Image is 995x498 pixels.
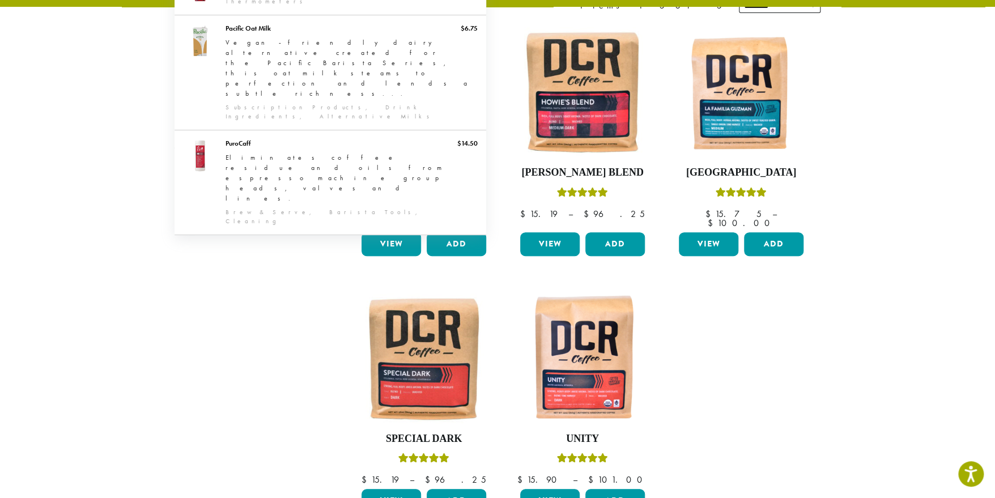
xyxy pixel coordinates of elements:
span: – [410,474,414,486]
span: – [573,474,577,486]
img: Howies-Blend-12oz-300x300.jpg [517,27,648,158]
span: $ [707,217,717,229]
h4: Special Dark [359,433,489,445]
bdi: 101.00 [588,474,648,486]
span: – [568,208,573,220]
div: Rated 4.83 out of 5 [716,186,767,203]
span: $ [584,208,593,220]
bdi: 100.00 [707,217,775,229]
h4: [GEOGRAPHIC_DATA] [676,167,806,179]
bdi: 15.19 [520,208,558,220]
div: Rated 5.00 out of 5 [398,452,449,469]
span: $ [517,474,527,486]
bdi: 15.90 [517,474,562,486]
a: View [520,232,580,256]
a: Special DarkRated 5.00 out of 5 [359,293,489,485]
span: $ [588,474,598,486]
span: $ [362,474,371,486]
button: Add [427,232,486,256]
bdi: 96.25 [584,208,645,220]
img: DCR-Unity-Coffee-Bag-300x300.png [517,293,648,424]
img: Special-Dark-12oz-300x300.jpg [359,293,489,424]
a: View [362,232,421,256]
h4: Unity [517,433,648,445]
a: View [679,232,738,256]
bdi: 96.25 [425,474,486,486]
img: DCR-La-Familia-Guzman-Coffee-Bag-300x300.png [676,27,806,158]
span: $ [705,208,715,220]
div: Rated 4.67 out of 5 [557,186,608,203]
button: Add [744,232,803,256]
bdi: 15.19 [362,474,399,486]
span: $ [520,208,530,220]
span: $ [425,474,435,486]
span: – [772,208,777,220]
a: [GEOGRAPHIC_DATA]Rated 4.83 out of 5 [676,27,806,228]
bdi: 15.75 [705,208,762,220]
a: [PERSON_NAME] BlendRated 4.67 out of 5 [517,27,648,228]
button: Add [585,232,645,256]
a: UnityRated 5.00 out of 5 [517,293,648,485]
div: Rated 5.00 out of 5 [557,452,608,469]
h4: [PERSON_NAME] Blend [517,167,648,179]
